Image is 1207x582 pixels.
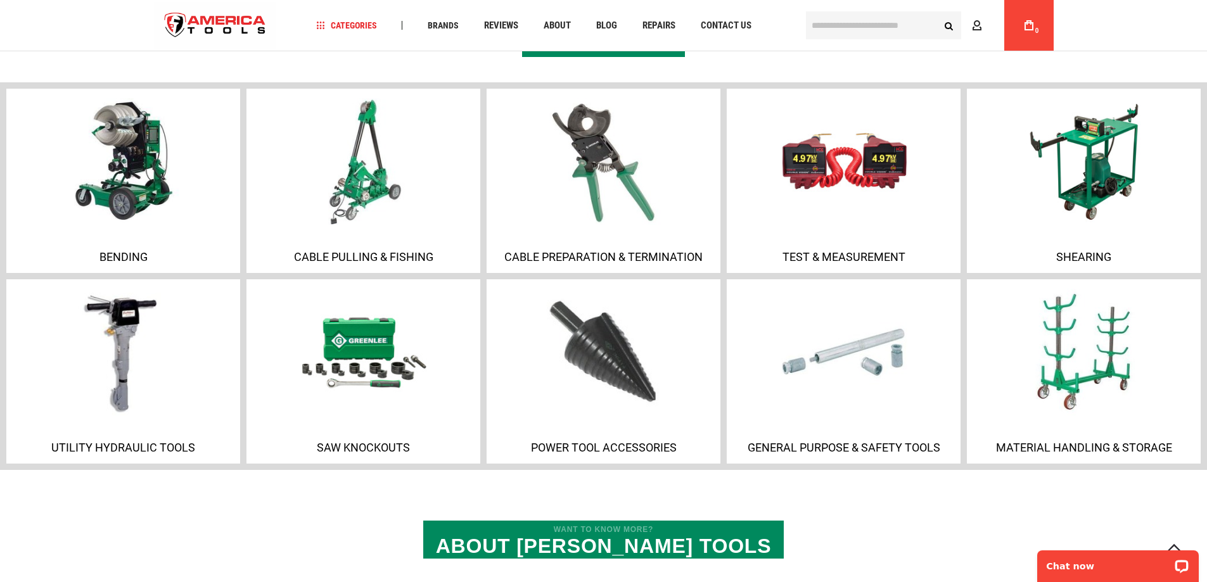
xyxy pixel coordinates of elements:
[154,2,277,49] a: store logo
[484,21,518,30] span: Reviews
[727,279,961,464] a: General Purpose & Safety Tools General Purpose & Safety Tools
[781,98,907,225] img: Test & Measurement
[60,289,187,415] img: Utility Hydraulic Tools
[6,89,240,273] a: Bending Bending
[544,21,571,30] span: About
[970,441,1197,454] p: Material Handling & Storage
[701,21,751,30] span: Contact Us
[300,289,427,415] img: Saw Knockouts
[154,2,277,49] img: America Tools
[246,279,480,464] a: Saw Knockouts Saw Knockouts
[10,441,237,454] p: Utility Hydraulic Tools
[538,17,577,34] a: About
[695,17,757,34] a: Contact Us
[727,89,961,273] a: Test & Measurement Test & Measurement
[422,17,464,34] a: Brands
[436,525,772,534] span: Want to know more?
[596,21,617,30] span: Blog
[781,289,907,415] img: General Purpose & Safety Tools
[937,13,961,37] button: Search
[540,98,667,225] img: Cable Preparation & Termination
[6,279,240,464] a: Utility Hydraulic Tools Utility Hydraulic Tools
[1021,289,1147,415] img: Material Handling & Storage
[246,89,480,273] a: Cable Pulling & Fishing Cable Pulling & Fishing
[970,250,1197,263] p: Shearing
[637,17,681,34] a: Repairs
[60,98,187,225] img: Bending
[310,17,383,34] a: Categories
[250,250,477,263] p: Cable Pulling & Fishing
[300,98,427,225] img: Cable Pulling & Fishing
[490,441,717,454] p: Power Tool Accessories
[642,21,675,30] span: Repairs
[1035,27,1039,34] span: 0
[487,89,720,273] a: Cable Preparation & Termination Cable Preparation & Termination
[1021,98,1147,225] img: Shearing
[730,441,957,454] p: General Purpose & Safety Tools
[591,17,623,34] a: Blog
[478,17,524,34] a: Reviews
[428,21,459,30] span: Brands
[967,89,1201,273] a: Shearing Shearing
[487,279,720,464] a: Power Tool Accessories Power Tool Accessories
[730,250,957,263] p: Test & Measurement
[250,441,477,454] p: Saw Knockouts
[967,279,1201,464] a: Material Handling & Storage Material Handling & Storage
[316,21,377,30] span: Categories
[423,521,784,559] h2: About [PERSON_NAME] Tools
[540,289,667,415] img: Power Tool Accessories
[10,250,237,263] p: Bending
[1029,542,1207,582] iframe: LiveChat chat widget
[490,250,717,263] p: Cable Preparation & Termination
